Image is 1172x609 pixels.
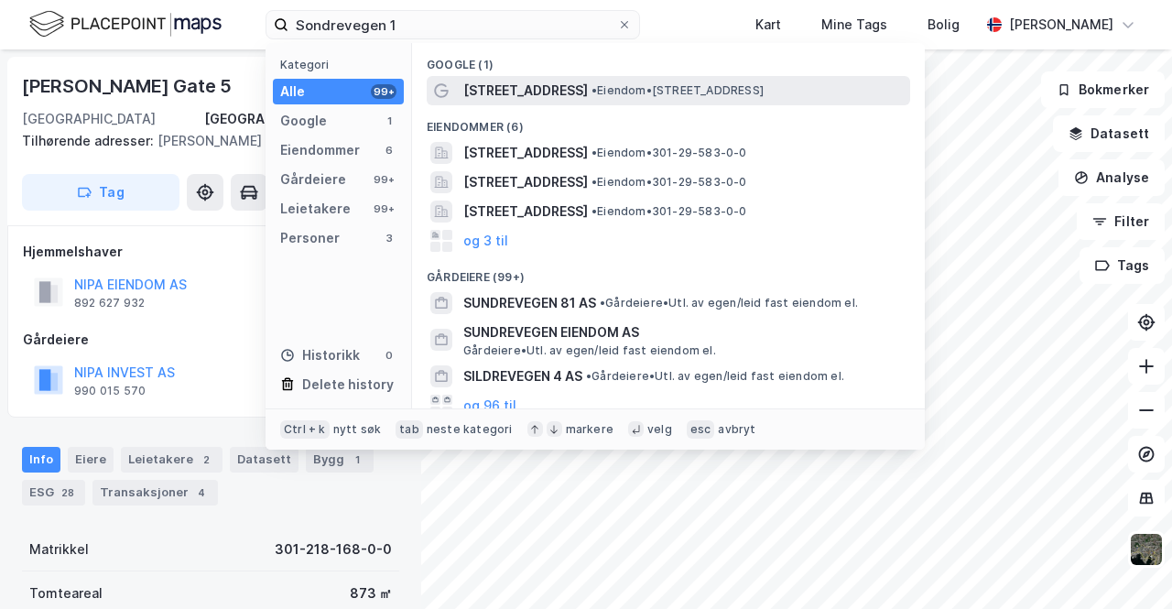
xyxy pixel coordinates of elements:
div: 301-218-168-0-0 [275,538,392,560]
button: Filter [1077,203,1165,240]
span: [STREET_ADDRESS] [463,171,588,193]
div: Ctrl + k [280,420,330,439]
div: Tomteareal [29,582,103,604]
div: Gårdeiere (99+) [412,256,925,288]
div: Personer [280,227,340,249]
button: Analyse [1058,159,1165,196]
div: nytt søk [333,422,382,437]
span: [STREET_ADDRESS] [463,80,588,102]
div: 1 [348,451,366,469]
div: 6 [382,143,396,158]
div: Google [280,110,327,132]
div: Leietakere [280,198,351,220]
span: • [600,296,605,310]
input: Søk på adresse, matrikkel, gårdeiere, leietakere eller personer [288,11,617,38]
button: og 3 til [463,230,508,252]
div: 28 [58,484,78,502]
div: 4 [192,484,211,502]
div: Eiendommer [280,139,360,161]
div: 2 [197,451,215,469]
iframe: Chat Widget [1080,521,1172,609]
div: Kart [755,14,781,36]
div: Bolig [928,14,960,36]
div: [PERSON_NAME] Gate 7 [22,130,385,152]
div: Mine Tags [821,14,887,36]
div: [GEOGRAPHIC_DATA] [22,108,156,130]
div: Kategori [280,58,404,71]
div: Leietakere [121,447,222,473]
div: Bygg [306,447,374,473]
span: SUNDREVEGEN 81 AS [463,292,596,314]
button: Bokmerker [1041,71,1165,108]
button: og 96 til [463,395,516,417]
div: [PERSON_NAME] Gate 5 [22,71,235,101]
div: Eiendommer (6) [412,105,925,138]
span: Eiendom • [STREET_ADDRESS] [591,83,764,98]
div: Matrikkel [29,538,89,560]
span: Eiendom • 301-29-583-0-0 [591,146,747,160]
span: Gårdeiere • Utl. av egen/leid fast eiendom el. [600,296,858,310]
span: [STREET_ADDRESS] [463,142,588,164]
span: Gårdeiere • Utl. av egen/leid fast eiendom el. [463,343,716,358]
button: Datasett [1053,115,1165,152]
div: neste kategori [427,422,513,437]
div: Delete history [302,374,394,396]
div: Historikk [280,344,360,366]
span: Tilhørende adresser: [22,133,157,148]
div: 892 627 932 [74,296,145,310]
div: markere [566,422,613,437]
div: 0 [382,348,396,363]
span: • [586,369,591,383]
span: Gårdeiere • Utl. av egen/leid fast eiendom el. [586,369,844,384]
div: 99+ [371,201,396,216]
img: logo.f888ab2527a4732fd821a326f86c7f29.svg [29,8,222,40]
div: velg [647,422,672,437]
div: Hjemmelshaver [23,241,398,263]
div: [GEOGRAPHIC_DATA], 218/168 [204,108,399,130]
span: Eiendom • 301-29-583-0-0 [591,204,747,219]
span: • [591,146,597,159]
div: [PERSON_NAME] [1009,14,1113,36]
div: Gårdeiere [23,329,398,351]
div: avbryt [718,422,755,437]
span: Eiendom • 301-29-583-0-0 [591,175,747,190]
div: Google (1) [412,43,925,76]
span: • [591,204,597,218]
div: Alle [280,81,305,103]
div: 990 015 570 [74,384,146,398]
span: [STREET_ADDRESS] [463,201,588,223]
div: Gårdeiere [280,169,346,190]
div: esc [687,420,715,439]
div: 1 [382,114,396,128]
span: • [591,83,597,97]
div: 99+ [371,84,396,99]
div: Eiere [68,447,114,473]
div: 873 ㎡ [350,582,392,604]
span: • [591,175,597,189]
div: ESG [22,480,85,506]
span: SILDREVEGEN 4 AS [463,365,582,387]
button: Tag [22,174,179,211]
button: Tags [1080,247,1165,284]
div: 99+ [371,172,396,187]
div: Datasett [230,447,298,473]
div: tab [396,420,423,439]
div: 3 [382,231,396,245]
div: Info [22,447,60,473]
span: SUNDREVEGEN EIENDOM AS [463,321,903,343]
div: Transaksjoner [92,480,218,506]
